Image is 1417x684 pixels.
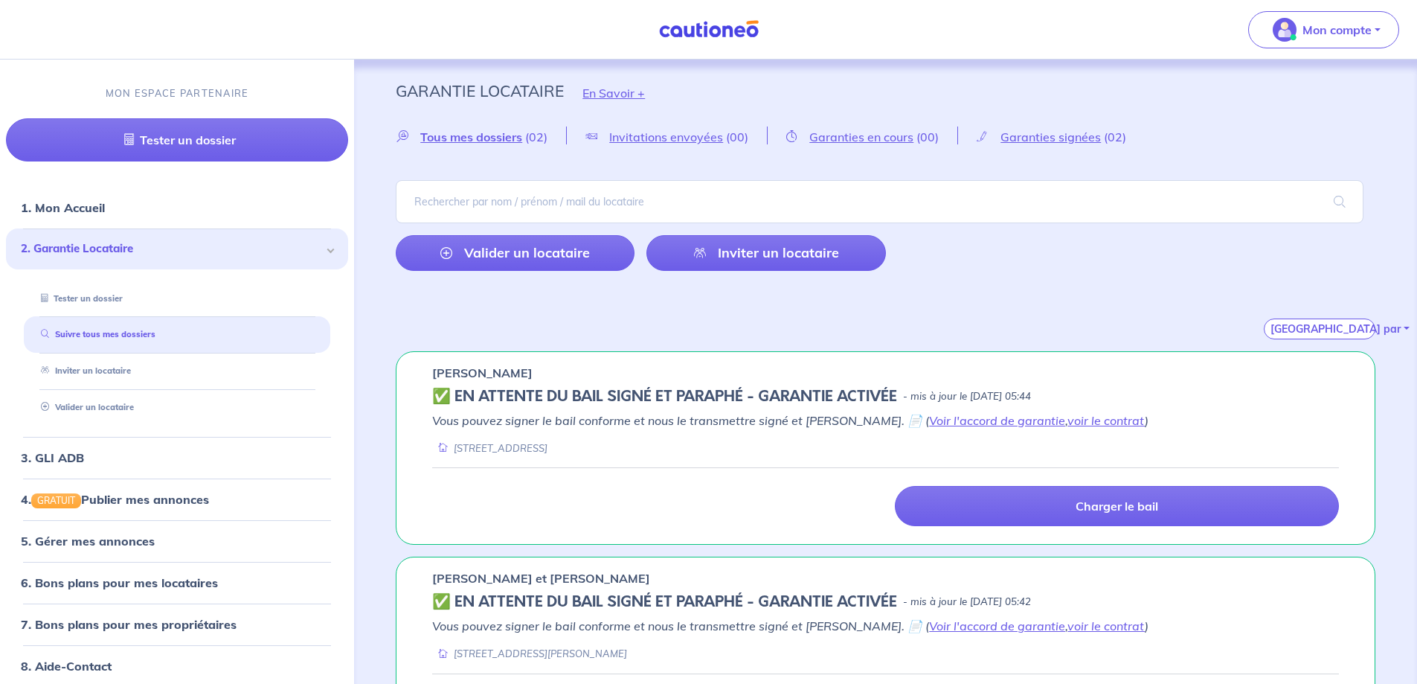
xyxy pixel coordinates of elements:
span: Garanties en cours [809,130,913,144]
img: Cautioneo [653,20,765,39]
div: 4.GRATUITPublier mes annonces [6,485,348,514]
a: Garanties en cours(00) [768,130,957,144]
span: search [1316,181,1363,223]
p: Mon compte [1302,21,1372,39]
a: Charger le bail [895,486,1339,526]
a: 3. GLI ADB [21,450,84,465]
div: Inviter un locataire [24,359,330,383]
span: Invitations envoyées [609,130,723,144]
a: 1. Mon Accueil [21,200,105,215]
span: (02) [1104,130,1126,144]
div: 3. GLI ADB [6,443,348,473]
p: - mis à jour le [DATE] 05:44 [903,389,1031,404]
button: En Savoir + [564,71,663,115]
a: Inviter un locataire [35,365,131,376]
div: state: CONTRACT-SIGNED, Context: FINISHED,IS-GL-CAUTION [432,593,1339,611]
div: [STREET_ADDRESS] [432,441,547,456]
a: Valider un locataire [35,402,134,412]
a: Garanties signées(02) [958,130,1145,144]
a: Voir l'accord de garantie [929,413,1065,428]
a: Tester un dossier [35,293,123,304]
em: Vous pouvez signer le bail conforme et nous le transmettre signé et [PERSON_NAME]. 📄 ( , ) [432,413,1148,428]
a: Tester un dossier [6,118,348,162]
div: 8. Aide-Contact [6,651,348,681]
img: illu_account_valid_menu.svg [1273,18,1296,42]
span: (02) [525,130,547,144]
a: 8. Aide-Contact [21,659,112,674]
h5: ✅️️️ EN ATTENTE DU BAIL SIGNÉ ET PARAPHÉ - GARANTIE ACTIVÉE [432,593,897,611]
a: Valider un locataire [396,235,634,271]
div: state: CONTRACT-SIGNED, Context: FINISHED,IS-GL-CAUTION [432,388,1339,406]
a: Suivre tous mes dossiers [35,329,155,339]
a: Tous mes dossiers(02) [396,130,566,144]
a: 4.GRATUITPublier mes annonces [21,492,209,507]
a: Inviter un locataire [646,235,885,271]
a: voir le contrat [1067,413,1145,428]
p: MON ESPACE PARTENAIRE [106,86,249,100]
div: 7. Bons plans pour mes propriétaires [6,610,348,639]
div: 6. Bons plans pour mes locataires [6,568,348,598]
span: Tous mes dossiers [420,130,522,144]
span: (00) [916,130,939,144]
a: Invitations envoyées(00) [567,130,767,144]
button: [GEOGRAPHIC_DATA] par [1264,319,1375,339]
em: Vous pouvez signer le bail conforme et nous le transmettre signé et [PERSON_NAME]. 📄 ( , ) [432,619,1148,633]
a: Voir l'accord de garantie [929,619,1065,633]
div: 1. Mon Accueil [6,193,348,223]
p: [PERSON_NAME] et [PERSON_NAME] [432,569,650,587]
span: 2. Garantie Locataire [21,240,322,258]
div: Suivre tous mes dossiers [24,322,330,347]
p: [PERSON_NAME] [432,364,533,382]
h5: ✅️️️ EN ATTENTE DU BAIL SIGNÉ ET PARAPHÉ - GARANTIE ACTIVÉE [432,388,897,406]
a: 7. Bons plans pour mes propriétaires [21,617,237,632]
p: Garantie Locataire [396,77,564,104]
div: Valider un locataire [24,395,330,420]
input: Rechercher par nom / prénom / mail du locataire [396,180,1363,223]
p: - mis à jour le [DATE] 05:42 [903,595,1031,610]
a: 5. Gérer mes annonces [21,534,155,549]
button: illu_account_valid_menu.svgMon compte [1248,11,1399,48]
div: [STREET_ADDRESS][PERSON_NAME] [432,647,627,661]
div: 5. Gérer mes annonces [6,526,348,556]
a: voir le contrat [1067,619,1145,633]
span: (00) [726,130,748,144]
a: 6. Bons plans pour mes locataires [21,575,218,590]
div: Tester un dossier [24,287,330,311]
div: 2. Garantie Locataire [6,228,348,269]
p: Charger le bail [1076,499,1158,514]
span: Garanties signées [1000,130,1101,144]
